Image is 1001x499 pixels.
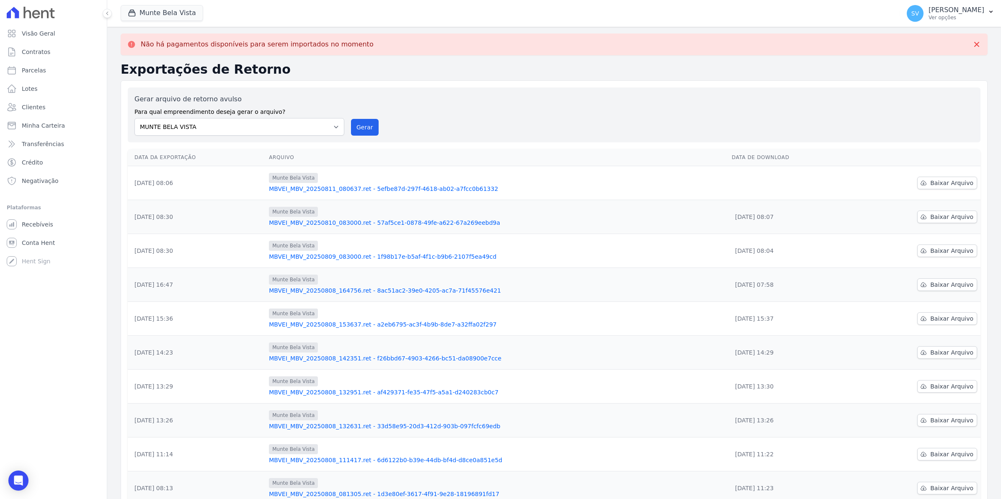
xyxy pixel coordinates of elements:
span: Baixar Arquivo [930,314,973,323]
td: [DATE] 13:26 [728,404,852,437]
a: MBVEI_MBV_20250808_132631.ret - 33d58e95-20d3-412d-903b-097fcfc69edb [269,422,725,430]
td: [DATE] 15:37 [728,302,852,336]
div: Plataformas [7,203,100,213]
td: [DATE] 08:30 [128,200,266,234]
a: Lotes [3,80,103,97]
span: Baixar Arquivo [930,484,973,492]
span: Munte Bela Vista [269,376,318,386]
a: MBVEI_MBV_20250811_080637.ret - 5efbe87d-297f-4618-ab02-a7fcc0b61332 [269,185,725,193]
span: Baixar Arquivo [930,280,973,289]
span: Munte Bela Vista [269,342,318,352]
a: Parcelas [3,62,103,79]
label: Gerar arquivo de retorno avulso [134,94,344,104]
span: Munte Bela Vista [269,241,318,251]
span: Contratos [22,48,50,56]
span: Parcelas [22,66,46,75]
td: [DATE] 13:26 [128,404,266,437]
span: Crédito [22,158,43,167]
a: Baixar Arquivo [917,448,977,460]
span: Baixar Arquivo [930,213,973,221]
th: Data de Download [728,149,852,166]
a: Baixar Arquivo [917,414,977,427]
a: MBVEI_MBV_20250808_164756.ret - 8ac51ac2-39e0-4205-ac7a-71f45576e421 [269,286,725,295]
a: MBVEI_MBV_20250808_132951.ret - af429371-fe35-47f5-a5a1-d240283cb0c7 [269,388,725,396]
button: SV [PERSON_NAME] Ver opções [900,2,1001,25]
span: Baixar Arquivo [930,416,973,424]
a: MBVEI_MBV_20250808_111417.ret - 6d6122b0-b39e-44db-bf4d-d8ce0a851e5d [269,456,725,464]
a: Crédito [3,154,103,171]
a: Baixar Arquivo [917,177,977,189]
a: Baixar Arquivo [917,380,977,393]
span: Munte Bela Vista [269,444,318,454]
a: MBVEI_MBV_20250808_142351.ret - f26bbd67-4903-4266-bc51-da08900e7cce [269,354,725,363]
button: Munte Bela Vista [121,5,203,21]
span: Munte Bela Vista [269,207,318,217]
p: Ver opções [929,14,984,21]
th: Arquivo [266,149,728,166]
a: MBVEI_MBV_20250808_081305.ret - 1d3e80ef-3617-4f91-9e28-18196891fd17 [269,490,725,498]
span: Baixar Arquivo [930,247,973,255]
a: Baixar Arquivo [917,346,977,359]
p: Não há pagamentos disponíveis para serem importados no momento [141,40,374,49]
span: Munte Bela Vista [269,410,318,420]
a: Contratos [3,44,103,60]
a: Clientes [3,99,103,116]
th: Data da Exportação [128,149,266,166]
div: Open Intercom Messenger [8,471,28,491]
td: [DATE] 14:29 [728,336,852,370]
td: [DATE] 13:30 [728,370,852,404]
td: [DATE] 16:47 [128,268,266,302]
span: Munte Bela Vista [269,173,318,183]
a: Minha Carteira [3,117,103,134]
td: [DATE] 11:14 [128,437,266,471]
button: Gerar [351,119,379,136]
td: [DATE] 08:04 [728,234,852,268]
a: Baixar Arquivo [917,211,977,223]
span: Visão Geral [22,29,55,38]
td: [DATE] 11:22 [728,437,852,471]
a: Baixar Arquivo [917,244,977,257]
span: Baixar Arquivo [930,179,973,187]
a: Negativação [3,172,103,189]
span: Munte Bela Vista [269,309,318,319]
span: Baixar Arquivo [930,382,973,391]
span: Baixar Arquivo [930,348,973,357]
a: Transferências [3,136,103,152]
span: Munte Bela Vista [269,275,318,285]
td: [DATE] 15:36 [128,302,266,336]
label: Para qual empreendimento deseja gerar o arquivo? [134,104,344,116]
span: Recebíveis [22,220,53,229]
td: [DATE] 08:06 [128,166,266,200]
td: [DATE] 14:23 [128,336,266,370]
span: Negativação [22,177,59,185]
span: Transferências [22,140,64,148]
span: Conta Hent [22,239,55,247]
a: MBVEI_MBV_20250809_083000.ret - 1f98b17e-b5af-4f1c-b9b6-2107f5ea49cd [269,252,725,261]
td: [DATE] 07:58 [728,268,852,302]
td: [DATE] 13:29 [128,370,266,404]
td: [DATE] 08:30 [128,234,266,268]
p: [PERSON_NAME] [929,6,984,14]
a: Baixar Arquivo [917,278,977,291]
a: Conta Hent [3,234,103,251]
a: Recebíveis [3,216,103,233]
span: Clientes [22,103,45,111]
a: MBVEI_MBV_20250810_083000.ret - 57af5ce1-0878-49fe-a622-67a269eebd9a [269,219,725,227]
a: Visão Geral [3,25,103,42]
span: Baixar Arquivo [930,450,973,458]
a: Baixar Arquivo [917,482,977,494]
span: Minha Carteira [22,121,65,130]
span: Munte Bela Vista [269,478,318,488]
span: Lotes [22,85,38,93]
a: Baixar Arquivo [917,312,977,325]
h2: Exportações de Retorno [121,62,988,77]
span: SV [911,10,919,16]
td: [DATE] 08:07 [728,200,852,234]
a: MBVEI_MBV_20250808_153637.ret - a2eb6795-ac3f-4b9b-8de7-a32ffa02f297 [269,320,725,329]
